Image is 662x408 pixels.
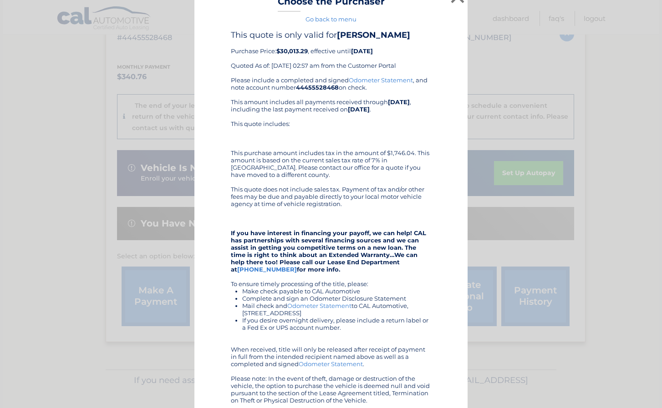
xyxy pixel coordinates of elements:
[231,30,431,40] h4: This quote is only valid for
[349,76,413,84] a: Odometer Statement
[337,30,410,40] b: [PERSON_NAME]
[306,15,356,23] a: Go back to menu
[231,229,426,273] strong: If you have interest in financing your payoff, we can help! CAL has partnerships with several fin...
[237,266,297,273] a: [PHONE_NUMBER]
[242,317,431,331] li: If you desire overnight delivery, please include a return label or a Fed Ex or UPS account number.
[296,84,339,91] b: 44455528468
[231,30,431,76] div: Purchase Price: , effective until Quoted As of: [DATE] 02:57 am from the Customer Portal
[388,98,410,106] b: [DATE]
[231,120,431,178] div: This quote includes: This purchase amount includes tax in the amount of $1,746.04. This amount is...
[351,47,373,55] b: [DATE]
[287,302,351,309] a: Odometer Statement
[299,360,363,368] a: Odometer Statement
[231,76,431,404] div: Please include a completed and signed , and note account number on check. This amount includes al...
[242,302,431,317] li: Mail check and to CAL Automotive, [STREET_ADDRESS]
[276,47,308,55] b: $30,013.29
[242,287,431,295] li: Make check payable to CAL Automotive
[242,295,431,302] li: Complete and sign an Odometer Disclosure Statement
[348,106,370,113] b: [DATE]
